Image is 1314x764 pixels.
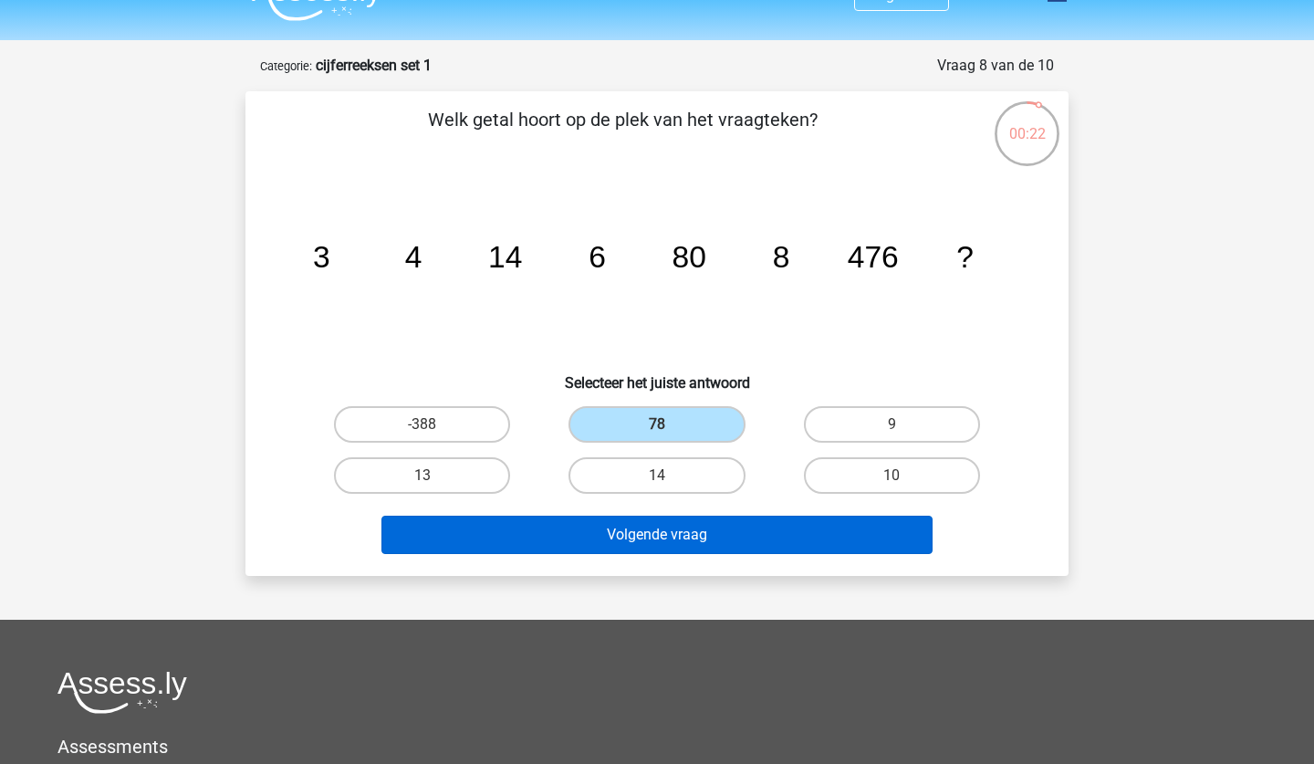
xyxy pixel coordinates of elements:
[405,240,422,274] tspan: 4
[334,406,510,443] label: -388
[260,59,312,73] small: Categorie:
[993,99,1061,145] div: 00:22
[956,240,974,274] tspan: ?
[275,106,971,161] p: Welk getal hoort op de plek van het vraagteken?
[773,240,790,274] tspan: 8
[568,457,745,494] label: 14
[804,457,980,494] label: 10
[313,240,330,274] tspan: 3
[568,406,745,443] label: 78
[334,457,510,494] label: 13
[316,57,432,74] strong: cijferreeksen set 1
[488,240,522,274] tspan: 14
[804,406,980,443] label: 9
[589,240,606,274] tspan: 6
[57,671,187,714] img: Assessly logo
[57,736,1257,758] h5: Assessments
[673,240,706,274] tspan: 80
[848,240,899,274] tspan: 476
[937,55,1054,77] div: Vraag 8 van de 10
[275,360,1039,392] h6: Selecteer het juiste antwoord
[381,516,933,554] button: Volgende vraag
